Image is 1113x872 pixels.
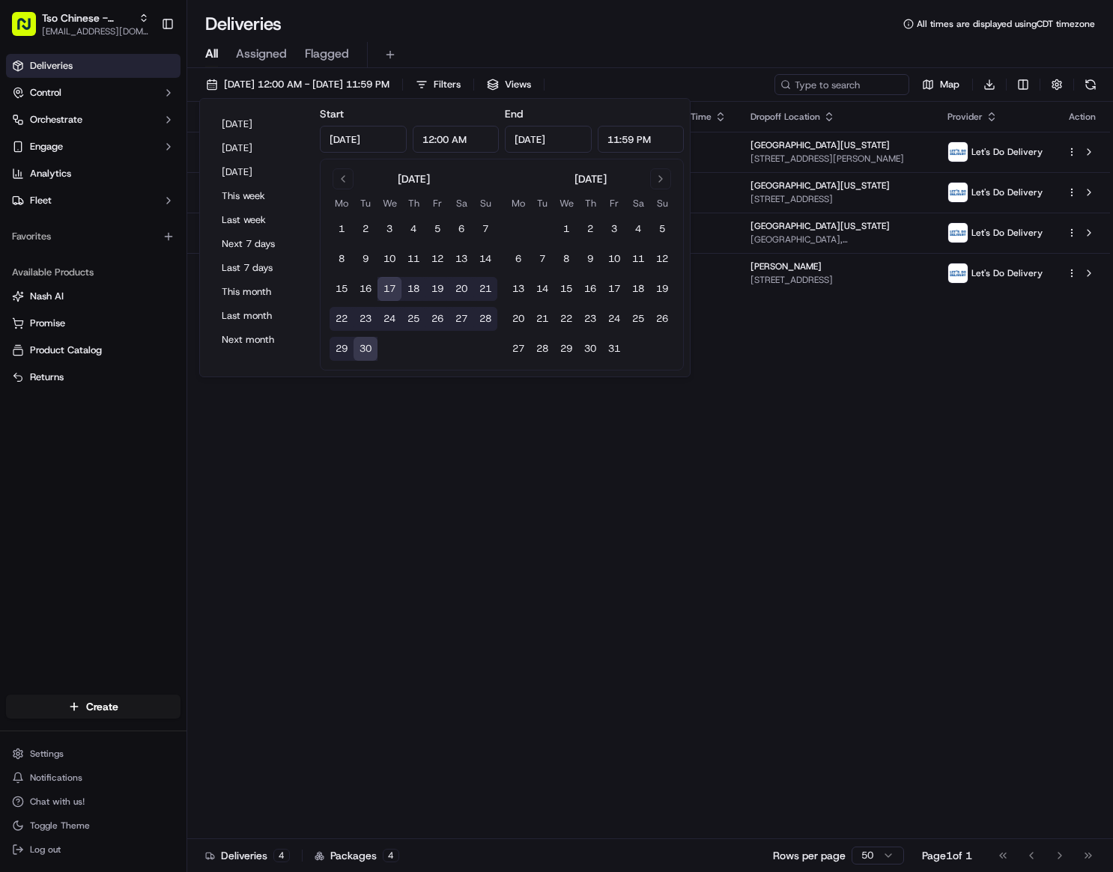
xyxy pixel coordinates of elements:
a: 💻API Documentation [121,329,246,356]
span: Let's Do Delivery [971,186,1043,198]
span: [GEOGRAPHIC_DATA][US_STATE] [750,180,890,192]
span: [PERSON_NAME] [46,232,121,244]
div: 4 [383,849,399,862]
button: [EMAIL_ADDRESS][DOMAIN_NAME] [42,25,149,37]
button: Control [6,81,181,105]
button: 18 [401,277,425,301]
span: [STREET_ADDRESS] [750,193,924,205]
a: Returns [12,371,175,384]
th: Thursday [578,195,602,211]
input: Time [598,126,685,153]
button: 21 [473,277,497,301]
span: All times are displayed using CDT timezone [917,18,1095,30]
div: Start new chat [67,143,246,158]
button: 12 [650,247,674,271]
th: Wednesday [554,195,578,211]
button: 10 [377,247,401,271]
th: Tuesday [530,195,554,211]
button: 5 [425,217,449,241]
h1: Deliveries [205,12,282,36]
button: 2 [578,217,602,241]
input: Date [320,126,407,153]
button: Filters [409,74,467,95]
button: 9 [354,247,377,271]
input: Type to search [774,74,909,95]
th: Sunday [650,195,674,211]
input: Time [413,126,500,153]
th: Friday [425,195,449,211]
button: 20 [449,277,473,301]
a: Analytics [6,162,181,186]
span: Create [86,699,118,714]
a: Powered byPylon [106,371,181,382]
div: [DATE] [398,171,430,186]
img: lets_do_delivery_logo.png [948,263,968,283]
button: Views [480,74,538,95]
th: Sunday [473,195,497,211]
button: 6 [506,247,530,271]
button: 15 [330,277,354,301]
span: [STREET_ADDRESS][PERSON_NAME] [750,153,924,165]
button: Fleet [6,189,181,213]
span: [DATE] [133,272,163,284]
input: Date [505,126,592,153]
input: Got a question? Start typing here... [39,97,270,112]
button: 1 [330,217,354,241]
button: 22 [330,307,354,331]
span: Let's Do Delivery [971,267,1043,279]
span: Orchestrate [30,113,82,126]
button: Go to previous month [333,168,354,189]
button: Log out [6,839,181,860]
button: Orchestrate [6,108,181,132]
span: Notifications [30,772,82,784]
button: 29 [554,337,578,361]
button: Tso Chinese - Catering[EMAIL_ADDRESS][DOMAIN_NAME] [6,6,155,42]
a: Promise [12,317,175,330]
button: 14 [473,247,497,271]
button: Tso Chinese - Catering [42,10,133,25]
button: 30 [354,337,377,361]
button: Start new chat [255,147,273,165]
span: Let's Do Delivery [971,146,1043,158]
button: 23 [578,307,602,331]
button: 30 [578,337,602,361]
button: Nash AI [6,284,181,308]
button: 3 [602,217,626,241]
button: 19 [425,277,449,301]
span: [PERSON_NAME] [46,272,121,284]
div: Available Products [6,260,181,284]
span: Log out [30,844,61,856]
button: Returns [6,365,181,389]
button: 13 [506,277,530,301]
p: Rows per page [773,848,846,863]
span: API Documentation [142,335,240,350]
img: Chelsea Prettyman [15,258,39,282]
button: 4 [401,217,425,241]
label: Start [320,107,344,121]
button: 3 [377,217,401,241]
span: [GEOGRAPHIC_DATA], [STREET_ADDRESS][PERSON_NAME] [750,234,924,246]
img: Brigitte Vinadas [15,218,39,242]
img: 1736555255976-a54dd68f-1ca7-489b-9aae-adbdc363a1c4 [30,233,42,245]
span: Settings [30,748,64,760]
button: Promise [6,311,181,335]
th: Wednesday [377,195,401,211]
span: Chat with us! [30,796,85,808]
a: Nash AI [12,290,175,303]
button: 27 [506,337,530,361]
button: [DATE] [215,114,305,135]
button: This week [215,186,305,207]
button: 1 [554,217,578,241]
span: Assigned [236,45,287,63]
div: [DATE] [574,171,607,186]
button: 26 [650,307,674,331]
button: 17 [377,277,401,301]
button: 12 [425,247,449,271]
p: Welcome 👋 [15,60,273,84]
button: [DATE] [215,138,305,159]
span: Pylon [149,371,181,382]
div: 📗 [15,336,27,348]
button: 17 [602,277,626,301]
span: Control [30,86,61,100]
button: 10 [602,247,626,271]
